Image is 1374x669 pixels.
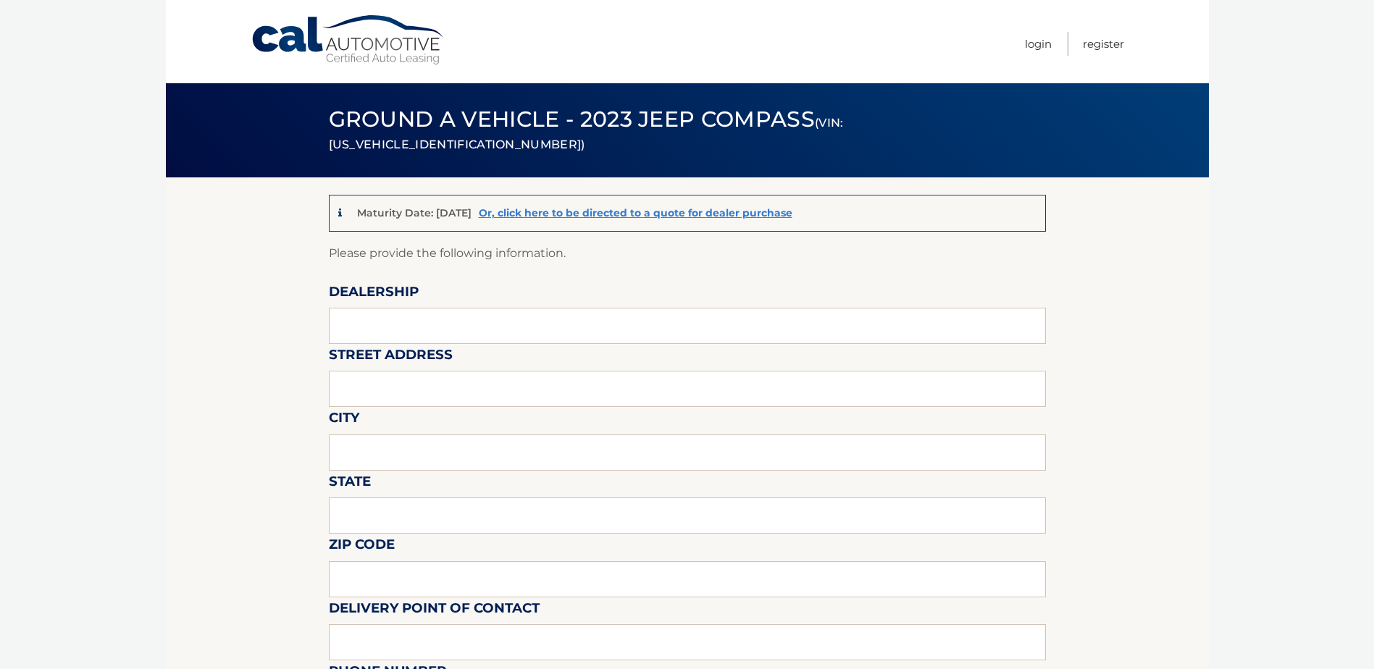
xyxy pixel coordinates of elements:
[329,116,844,151] small: (VIN: [US_VEHICLE_IDENTIFICATION_NUMBER])
[329,471,371,497] label: State
[329,597,540,624] label: Delivery Point of Contact
[329,106,844,154] span: Ground a Vehicle - 2023 Jeep Compass
[479,206,792,219] a: Or, click here to be directed to a quote for dealer purchase
[1083,32,1124,56] a: Register
[251,14,446,66] a: Cal Automotive
[329,407,359,434] label: City
[329,281,419,308] label: Dealership
[357,206,472,219] p: Maturity Date: [DATE]
[329,344,453,371] label: Street Address
[329,534,395,560] label: Zip Code
[329,243,1046,264] p: Please provide the following information.
[1025,32,1052,56] a: Login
